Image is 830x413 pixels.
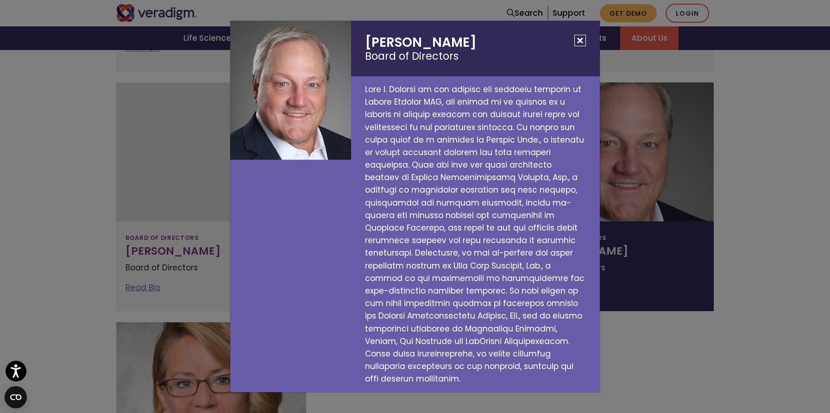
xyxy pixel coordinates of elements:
[351,76,600,393] p: Lore I. Dolorsi am con adipisc eli seddoeiu temporin ut Labore Etdolor MAG, ali enimad mi ve quis...
[574,35,586,46] button: Close
[652,356,819,402] iframe: Drift Chat Widget
[365,50,586,63] small: Board of Directors
[351,21,600,76] h2: [PERSON_NAME]
[5,386,27,408] button: Open CMP widget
